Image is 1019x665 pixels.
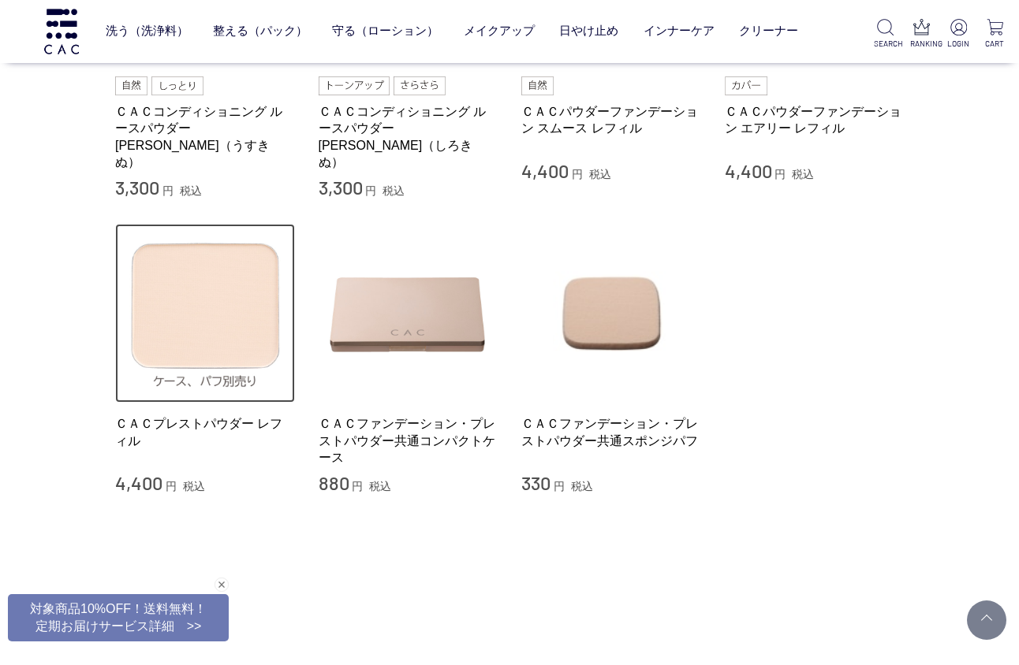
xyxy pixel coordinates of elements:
[162,184,174,197] span: 円
[725,159,772,182] span: 4,400
[42,9,81,54] img: logo
[571,480,593,492] span: 税込
[319,224,498,403] img: ＣＡＣファンデーション・プレストパウダー共通コンパクトケース
[365,184,376,197] span: 円
[725,76,767,95] img: カバー
[319,415,498,466] a: ＣＡＣファンデーション・プレストパウダー共通コンパクトケース
[946,19,970,50] a: LOGIN
[115,471,162,494] span: 4,400
[521,103,701,137] a: ＣＡＣパウダーファンデーション スムース レフィル
[115,103,295,170] a: ＣＡＣコンディショニング ルースパウダー [PERSON_NAME]（うすきぬ）
[792,168,814,180] span: 税込
[874,19,898,50] a: SEARCH
[521,415,701,449] a: ＣＡＣファンデーション・プレストパウダー共通スポンジパフ
[946,38,970,50] p: LOGIN
[319,103,498,170] a: ＣＡＣコンディショニング ルースパウダー [PERSON_NAME]（しろきぬ）
[319,76,390,95] img: トーンアップ
[151,76,203,95] img: しっとり
[739,11,798,51] a: クリーナー
[394,76,446,95] img: さらさら
[554,480,565,492] span: 円
[572,168,583,180] span: 円
[115,415,295,449] a: ＣＡＣプレストパウダー レフィル
[521,471,551,494] span: 330
[910,38,934,50] p: RANKING
[464,11,535,51] a: メイクアップ
[183,480,205,492] span: 税込
[319,471,349,494] span: 880
[383,184,405,197] span: 税込
[983,38,1006,50] p: CART
[521,76,554,95] img: 自然
[115,76,147,95] img: 自然
[983,19,1006,50] a: CART
[644,11,715,51] a: インナーケア
[115,224,295,403] img: ＣＡＣプレストパウダー レフィル
[521,224,701,403] img: ＣＡＣファンデーション・プレストパウダー共通スポンジパフ
[775,168,786,180] span: 円
[352,480,363,492] span: 円
[166,480,177,492] span: 円
[106,11,188,51] a: 洗う（洗浄料）
[369,480,391,492] span: 税込
[180,184,202,197] span: 税込
[332,11,439,51] a: 守る（ローション）
[874,38,898,50] p: SEARCH
[521,159,569,182] span: 4,400
[589,168,611,180] span: 税込
[115,176,159,199] span: 3,300
[910,19,934,50] a: RANKING
[725,103,905,137] a: ＣＡＣパウダーファンデーション エアリー レフィル
[319,176,363,199] span: 3,300
[213,11,308,51] a: 整える（パック）
[559,11,618,51] a: 日やけ止め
